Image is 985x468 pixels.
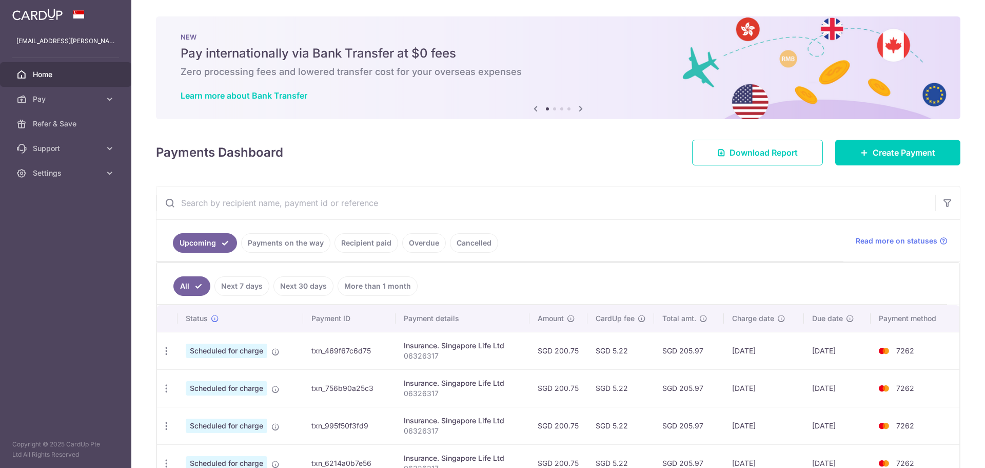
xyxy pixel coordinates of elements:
span: Home [33,69,101,80]
td: txn_995f50f3fd9 [303,407,396,444]
td: SGD 5.22 [587,332,654,369]
td: [DATE] [724,369,803,407]
span: Settings [33,168,101,178]
td: SGD 200.75 [529,369,587,407]
span: Scheduled for charge [186,381,267,396]
span: 7262 [896,459,914,467]
span: Total amt. [662,313,696,324]
p: [EMAIL_ADDRESS][PERSON_NAME][DOMAIN_NAME] [16,36,115,46]
img: CardUp [12,8,63,21]
a: More than 1 month [338,276,418,296]
h5: Pay internationally via Bank Transfer at $0 fees [181,45,936,62]
span: Download Report [730,146,798,159]
span: Scheduled for charge [186,344,267,358]
td: SGD 200.75 [529,407,587,444]
input: Search by recipient name, payment id or reference [156,186,935,219]
span: Support [33,143,101,154]
p: 06326317 [404,351,521,361]
a: Recipient paid [334,233,398,253]
td: SGD 5.22 [587,407,654,444]
span: 7262 [896,346,914,355]
span: Amount [538,313,564,324]
span: Read more on statuses [856,236,937,246]
a: Download Report [692,140,823,165]
a: Next 30 days [273,276,333,296]
p: 06326317 [404,388,521,399]
td: txn_756b90a25c3 [303,369,396,407]
img: Bank Card [874,420,894,432]
td: txn_469f67c6d75 [303,332,396,369]
a: All [173,276,210,296]
a: Payments on the way [241,233,330,253]
td: SGD 205.97 [654,369,724,407]
td: [DATE] [804,407,871,444]
td: SGD 5.22 [587,369,654,407]
td: [DATE] [804,332,871,369]
span: Refer & Save [33,119,101,129]
span: Pay [33,94,101,104]
span: Create Payment [873,146,935,159]
a: Upcoming [173,233,237,253]
img: Bank Card [874,345,894,357]
div: Insurance. Singapore Life Ltd [404,453,521,463]
td: [DATE] [724,332,803,369]
span: Charge date [732,313,774,324]
span: 7262 [896,421,914,430]
td: SGD 200.75 [529,332,587,369]
span: 7262 [896,384,914,392]
div: Insurance. Singapore Life Ltd [404,341,521,351]
a: Read more on statuses [856,236,948,246]
span: Scheduled for charge [186,419,267,433]
a: Learn more about Bank Transfer [181,90,307,101]
p: 06326317 [404,426,521,436]
img: Bank Card [874,382,894,395]
th: Payment method [871,305,959,332]
img: Bank transfer banner [156,16,960,119]
span: Due date [812,313,843,324]
div: Insurance. Singapore Life Ltd [404,416,521,426]
td: SGD 205.97 [654,407,724,444]
a: Cancelled [450,233,498,253]
h6: Zero processing fees and lowered transfer cost for your overseas expenses [181,66,936,78]
th: Payment details [396,305,529,332]
td: [DATE] [724,407,803,444]
h4: Payments Dashboard [156,143,283,162]
span: CardUp fee [596,313,635,324]
a: Create Payment [835,140,960,165]
td: SGD 205.97 [654,332,724,369]
th: Payment ID [303,305,396,332]
td: [DATE] [804,369,871,407]
span: Status [186,313,208,324]
p: NEW [181,33,936,41]
div: Insurance. Singapore Life Ltd [404,378,521,388]
a: Overdue [402,233,446,253]
a: Next 7 days [214,276,269,296]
